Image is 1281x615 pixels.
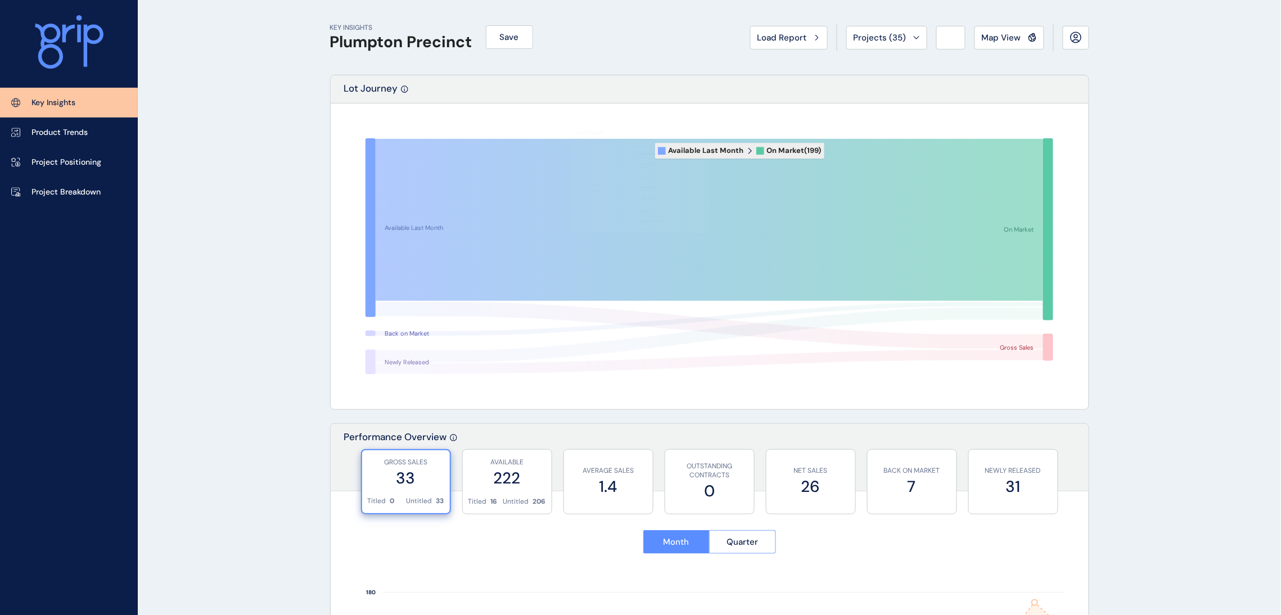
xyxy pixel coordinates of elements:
span: Month [664,536,689,548]
p: Untitled [503,497,529,507]
h1: Plumpton Precinct [330,33,472,52]
label: 222 [468,467,546,489]
p: Titled [368,496,386,506]
p: AVERAGE SALES [570,466,647,476]
label: 7 [873,476,951,498]
p: Untitled [407,496,432,506]
p: NEWLY RELEASED [975,466,1052,476]
p: AVAILABLE [468,458,546,467]
p: BACK ON MARKET [873,466,951,476]
p: OUTSTANDING CONTRACTS [671,462,748,481]
button: Load Report [750,26,828,49]
span: Map View [982,32,1021,43]
p: NET SALES [772,466,850,476]
span: Save [500,31,519,43]
button: Month [643,530,710,554]
p: Project Breakdown [31,187,101,198]
label: 0 [671,480,748,502]
p: 16 [491,497,498,507]
p: GROSS SALES [368,458,444,467]
button: Projects (35) [846,26,927,49]
button: Save [486,25,533,49]
p: Titled [468,497,487,507]
text: 180 [366,589,376,596]
button: Map View [975,26,1044,49]
p: Product Trends [31,127,88,138]
label: 26 [772,476,850,498]
p: Lot Journey [344,82,398,103]
span: Projects ( 35 ) [854,32,906,43]
p: 0 [390,496,395,506]
p: 206 [533,497,546,507]
span: Quarter [727,536,758,548]
label: 1.4 [570,476,647,498]
p: Project Positioning [31,157,101,168]
label: 31 [975,476,1052,498]
label: 33 [368,467,444,489]
span: Load Report [757,32,807,43]
p: Performance Overview [344,431,447,491]
button: Quarter [709,530,776,554]
p: 33 [436,496,444,506]
p: Key Insights [31,97,75,108]
p: KEY INSIGHTS [330,23,472,33]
